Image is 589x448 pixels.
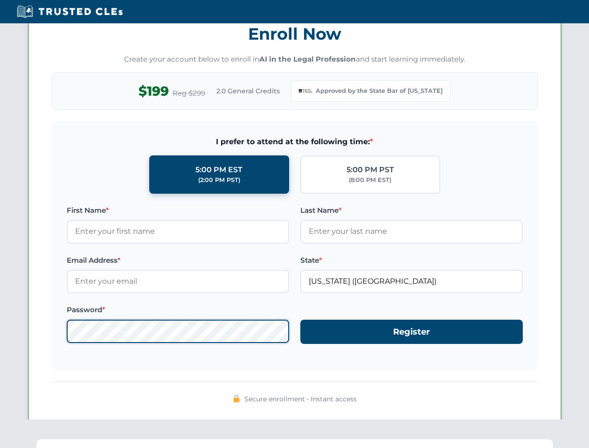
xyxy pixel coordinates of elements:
label: Last Name [300,205,523,216]
span: Approved by the State Bar of [US_STATE] [316,86,443,96]
label: First Name [67,205,289,216]
span: Secure enrollment • Instant access [244,394,357,404]
span: $199 [139,81,169,102]
input: Enter your first name [67,220,289,243]
div: 5:00 PM PST [346,164,394,176]
input: Georgia (GA) [300,270,523,293]
h3: Enroll Now [52,19,538,49]
label: State [300,255,523,266]
img: 🔒 [233,395,240,402]
span: Reg $299 [173,88,205,99]
button: Register [300,320,523,344]
input: Enter your email [67,270,289,293]
p: Create your account below to enroll in and start learning immediately. [52,54,538,65]
img: Trusted CLEs [14,5,125,19]
div: (2:00 PM PST) [198,175,240,185]
span: I prefer to attend at the following time: [67,136,523,148]
input: Enter your last name [300,220,523,243]
div: (8:00 PM EST) [349,175,391,185]
label: Password [67,304,289,315]
label: Email Address [67,255,289,266]
strong: AI in the Legal Profession [259,55,356,63]
div: 5:00 PM EST [195,164,243,176]
span: 2.0 General Credits [216,86,280,96]
img: Georgia Bar [299,84,312,98]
